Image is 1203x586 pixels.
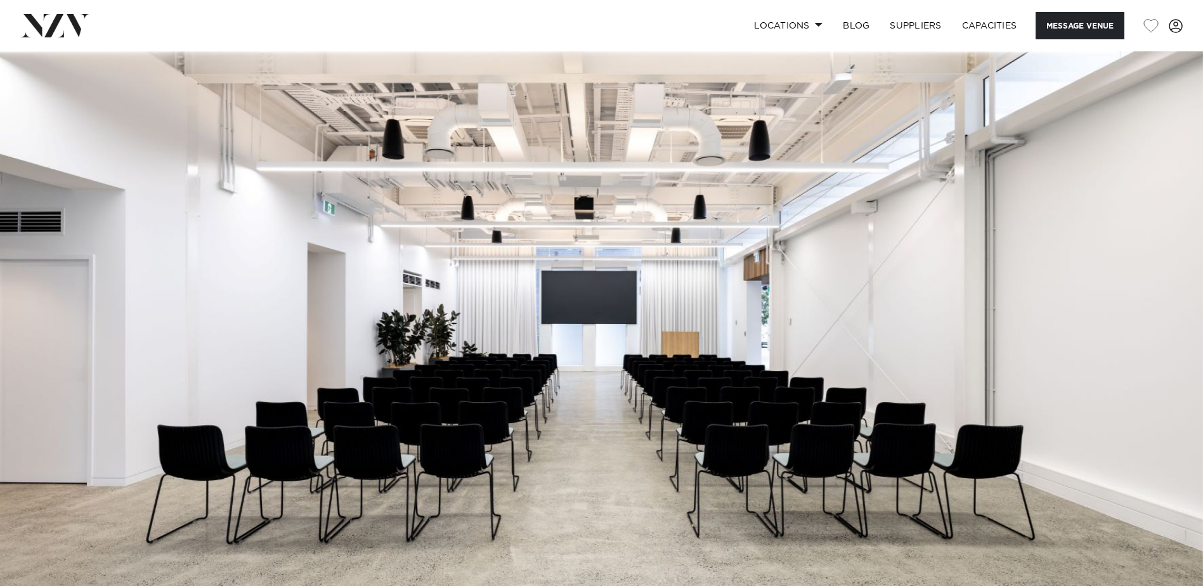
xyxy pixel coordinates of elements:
img: nzv-logo.png [20,14,89,37]
a: BLOG [833,12,880,39]
a: Locations [744,12,833,39]
button: Message Venue [1036,12,1124,39]
a: Capacities [952,12,1027,39]
a: SUPPLIERS [880,12,951,39]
